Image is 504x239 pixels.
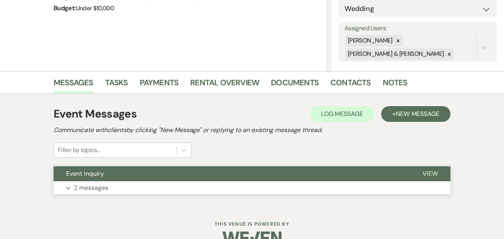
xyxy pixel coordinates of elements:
[422,169,438,178] span: View
[54,4,76,12] span: Budget:
[76,4,114,12] span: Under $10,000
[54,106,137,122] h1: Event Messages
[74,183,108,193] p: 2 messages
[345,48,445,60] div: [PERSON_NAME] & [PERSON_NAME]
[66,169,104,178] span: Event Inquiry
[345,35,394,46] div: [PERSON_NAME]
[345,23,491,34] label: Assigned Users:
[271,76,319,94] a: Documents
[54,181,450,195] button: 2 messages
[54,125,450,135] h2: Communicate with clients by clicking "New Message" or replying to an existing message thread.
[396,110,439,118] span: New Message
[190,76,259,94] a: Rental Overview
[330,76,371,94] a: Contacts
[383,76,408,94] a: Notes
[381,106,450,122] button: +New Message
[140,76,179,94] a: Payments
[105,76,128,94] a: Tasks
[321,110,363,118] span: Log Message
[58,145,100,155] div: Filter by topics...
[410,166,450,181] button: View
[310,106,374,122] button: Log Message
[54,76,93,94] a: Messages
[54,166,410,181] button: Event Inquiry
